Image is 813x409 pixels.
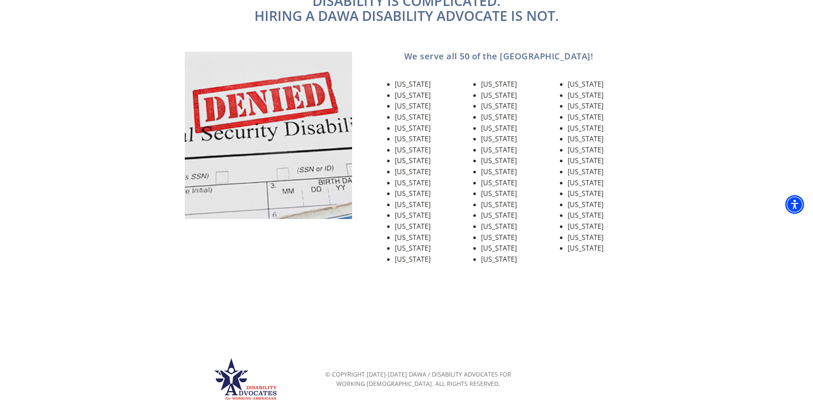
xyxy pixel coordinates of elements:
[404,52,594,61] h4: We serve all 50 of the [GEOGRAPHIC_DATA]!
[395,145,431,156] li: [US_STATE]
[481,112,517,123] li: [US_STATE]
[481,210,517,221] li: [US_STATE]
[568,112,603,123] li: [US_STATE]
[481,199,517,210] li: [US_STATE]
[481,155,517,167] li: [US_STATE]
[395,178,431,189] li: [US_STATE]
[481,221,517,232] li: [US_STATE]
[568,167,603,178] li: [US_STATE]
[481,145,517,156] li: [US_STATE]
[481,90,517,101] li: [US_STATE]
[568,145,603,156] li: [US_STATE]
[395,188,431,199] li: [US_STATE]
[481,232,517,243] li: [US_STATE]
[481,79,517,90] li: [US_STATE]
[568,155,603,167] li: [US_STATE]
[312,370,525,389] div: © Copyright [DATE]-[DATE] DAWA / Disability Advocates for Working [DEMOGRAPHIC_DATA]. All Rights ...
[395,254,431,265] li: [US_STATE]
[568,123,603,134] li: [US_STATE]
[568,101,603,112] li: [US_STATE]
[395,79,431,90] li: [US_STATE]
[395,112,431,123] li: [US_STATE]
[395,243,431,254] li: [US_STATE]
[481,243,517,254] li: [US_STATE]
[481,188,517,199] li: [US_STATE]
[568,178,603,189] li: [US_STATE]
[568,210,603,221] li: [US_STATE]
[395,134,431,145] li: [US_STATE]
[568,188,603,199] li: [US_STATE]
[568,134,603,145] li: [US_STATE]
[481,254,517,265] li: [US_STATE]
[568,79,603,90] li: [US_STATE]
[568,199,603,210] li: [US_STATE]
[481,134,517,145] li: [US_STATE]
[395,221,431,232] li: [US_STATE]
[395,101,431,112] li: [US_STATE]
[568,243,603,254] li: [US_STATE]
[568,232,603,243] li: [US_STATE]
[395,155,431,167] li: [US_STATE]
[785,195,804,214] div: Accessibility Menu
[481,123,517,134] li: [US_STATE]
[395,167,431,178] li: [US_STATE]
[481,101,517,112] li: [US_STATE]
[395,210,431,221] li: [US_STATE]
[481,167,517,178] li: [US_STATE]
[568,221,603,232] li: [US_STATE]
[481,178,517,189] li: [US_STATE]
[395,90,431,101] li: [US_STATE]
[395,199,431,210] li: [US_STATE]
[395,232,431,243] li: [US_STATE]
[395,123,431,134] li: [US_STATE]
[568,90,603,101] li: [US_STATE]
